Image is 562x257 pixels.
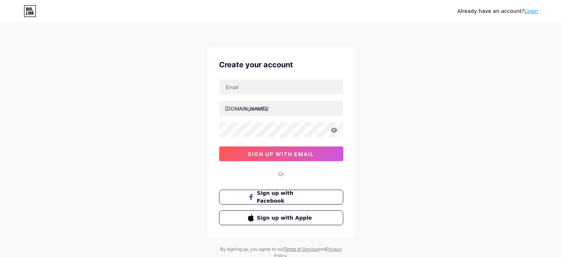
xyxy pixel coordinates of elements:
span: Sign up with Apple [257,214,314,222]
input: Email [219,80,343,94]
a: Login [524,8,538,14]
a: Terms of Service [283,246,318,252]
input: username [219,101,343,116]
span: sign up with email [248,151,314,157]
div: Already have an account? [457,7,538,15]
button: sign up with email [219,146,343,161]
span: Sign up with Facebook [257,189,314,205]
button: Sign up with Facebook [219,190,343,204]
button: Sign up with Apple [219,210,343,225]
div: [DOMAIN_NAME]/ [225,105,269,112]
div: Create your account [219,59,343,70]
div: Or [278,170,284,178]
